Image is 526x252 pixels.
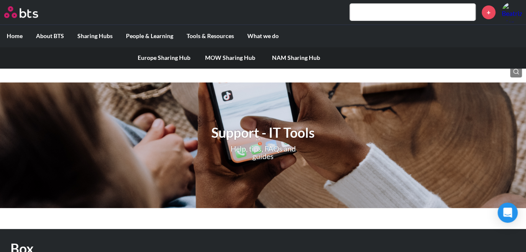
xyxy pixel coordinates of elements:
[222,145,305,160] p: Help, tips, FAQs and guides
[180,25,241,47] label: Tools & Resources
[71,25,119,47] label: Sharing Hubs
[502,2,522,22] a: Profile
[4,6,38,18] img: BTS Logo
[502,2,522,22] img: Beatriz Marsili
[29,25,71,47] label: About BTS
[4,6,54,18] a: Go home
[482,5,495,19] a: +
[498,203,518,223] div: Open Intercom Messenger
[119,25,180,47] label: People & Learning
[211,123,315,142] h1: Support - IT Tools
[241,25,285,47] label: What we do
